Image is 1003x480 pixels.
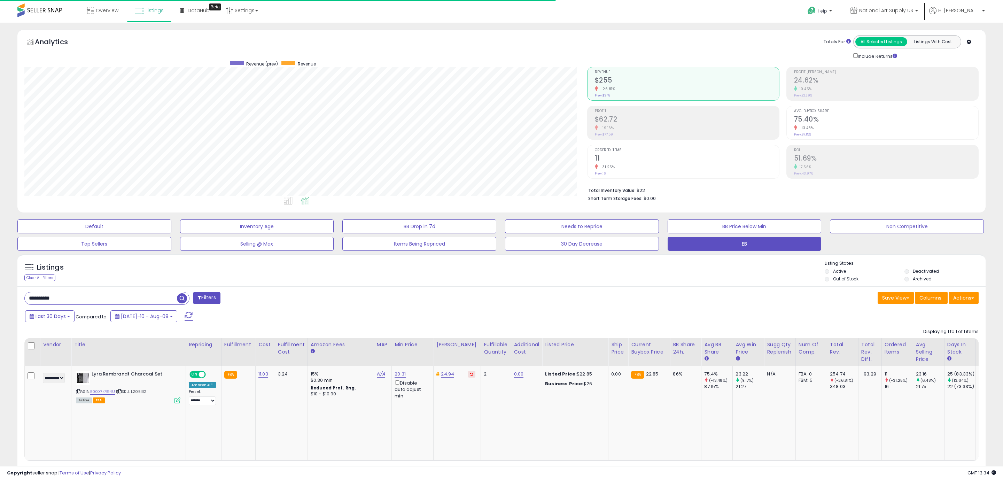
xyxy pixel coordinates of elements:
div: $26 [545,381,603,387]
div: Additional Cost [514,341,539,356]
div: FBM: 5 [799,377,822,384]
small: Prev: $77.59 [595,132,613,137]
small: -19.16% [598,125,614,131]
div: Days In Stock [947,341,973,356]
i: Get Help [807,6,816,15]
div: 15% [311,371,368,377]
small: (13.64%) [952,378,969,383]
div: Total Rev. [830,341,855,356]
div: Listed Price [545,341,605,348]
div: 348.03 [830,384,858,390]
button: Save View [878,292,914,304]
button: Filters [193,292,220,304]
button: All Selected Listings [855,37,907,46]
span: Help [818,8,827,14]
span: All listings currently available for purchase on Amazon [76,397,92,403]
small: -26.81% [598,86,615,92]
span: DataHub [188,7,210,14]
strong: Copyright [7,470,32,476]
small: Amazon Fees. [311,348,315,355]
small: Prev: 87.15% [794,132,811,137]
div: 21.27 [736,384,764,390]
th: Please note that this number is a calculation based on your required days of coverage and your ve... [764,338,796,366]
div: 23.22 [736,371,764,377]
div: 3.24 [278,371,302,377]
div: Avg BB Share [704,341,730,356]
small: Days In Stock. [947,356,951,362]
span: Compared to: [76,313,108,320]
label: Archived [913,276,932,282]
a: B00X7KR94U [90,389,115,395]
button: Last 30 Days [25,310,75,322]
p: Listing States: [825,260,986,267]
div: Clear All Filters [24,274,55,281]
h2: $255 [595,76,779,86]
small: (6.48%) [920,378,936,383]
div: 22 (73.33%) [947,384,975,390]
div: Ship Price [611,341,625,356]
small: (-26.81%) [834,378,853,383]
div: 0.00 [611,371,623,377]
a: 20.31 [395,371,406,378]
div: 87.15% [704,384,732,390]
div: seller snap | | [7,470,121,477]
span: Last 30 Days [36,313,66,320]
div: Avg Selling Price [916,341,941,363]
b: Listed Price: [545,371,577,377]
span: Hi [PERSON_NAME] [938,7,980,14]
span: Ordered Items [595,148,779,152]
small: FBA [631,371,644,379]
span: FBA [93,397,105,403]
a: Hi [PERSON_NAME] [929,7,985,23]
small: FBA [224,371,237,379]
div: Avg Win Price [736,341,761,356]
span: 2025-09-10 13:34 GMT [967,470,996,476]
small: (-13.48%) [709,378,728,383]
small: Prev: $348 [595,93,610,98]
small: Prev: 22.29% [794,93,812,98]
div: Total Rev. Diff. [861,341,879,363]
div: Amazon Fees [311,341,371,348]
a: 11.03 [258,371,268,378]
div: 16 [885,384,913,390]
div: N/A [767,371,790,377]
button: Default [17,219,171,233]
span: Revenue (prev) [246,61,278,67]
button: Non Competitive [830,219,984,233]
small: -13.48% [797,125,814,131]
span: ROI [794,148,978,152]
span: [DATE]-10 - Aug-08 [121,313,169,320]
div: Repricing [189,341,218,348]
div: Num of Comp. [799,341,824,356]
a: 0.00 [514,371,524,378]
b: Total Inventory Value: [588,187,636,193]
button: Listings With Cost [907,37,959,46]
small: 17.56% [797,164,811,170]
button: EB [668,237,822,251]
h2: 11 [595,154,779,164]
a: N/A [377,371,385,378]
div: Tooltip anchor [209,3,221,10]
div: [PERSON_NAME] [436,341,478,348]
button: [DATE]-10 - Aug-08 [110,310,177,322]
div: FBA: 0 [799,371,822,377]
h5: Analytics [35,37,81,48]
button: 30 Day Decrease [505,237,659,251]
div: 2 [484,371,505,377]
img: 41NLtwswdFL._SL40_.jpg [76,371,90,385]
h5: Listings [37,263,64,272]
div: 75.4% [704,371,732,377]
span: Revenue [298,61,316,67]
a: 24.94 [441,371,454,378]
div: Current Buybox Price [631,341,667,356]
div: Totals For [824,39,851,45]
div: -93.29 [861,371,876,377]
div: 21.75 [916,384,944,390]
div: Title [74,341,183,348]
div: Preset: [189,389,216,405]
a: Privacy Policy [90,470,121,476]
button: BB Drop in 7d [342,219,496,233]
div: Include Returns [848,52,905,60]
div: Vendor [43,341,68,348]
h2: 51.69% [794,154,978,164]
